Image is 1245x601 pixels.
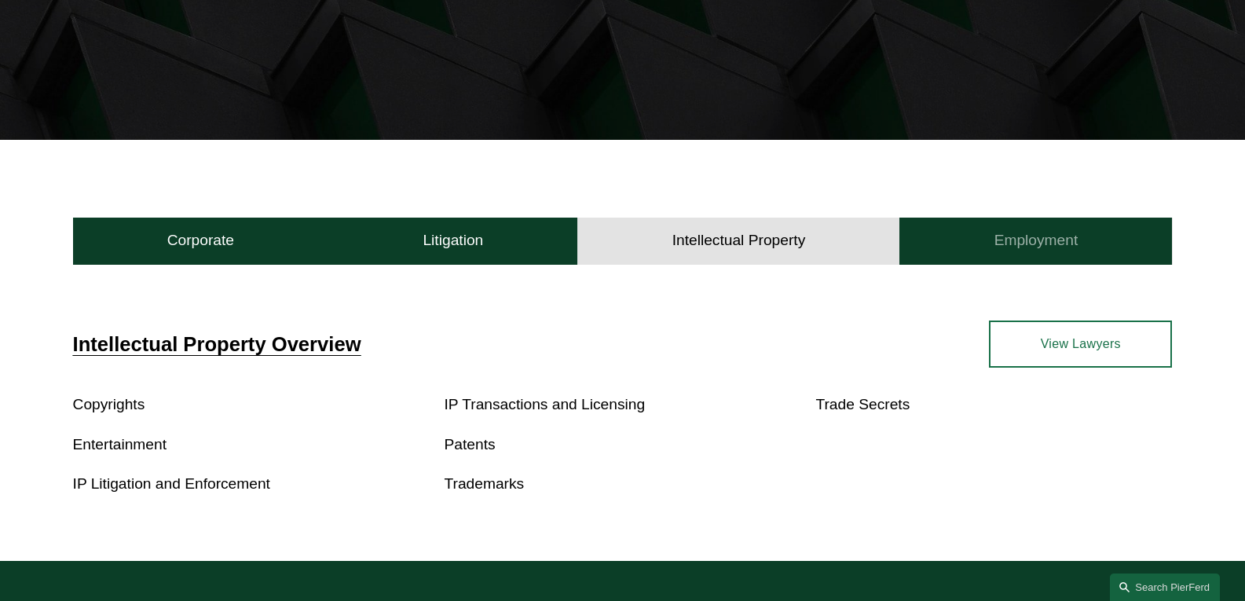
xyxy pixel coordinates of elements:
a: Patents [445,436,496,453]
a: Trademarks [445,475,525,492]
a: View Lawyers [989,321,1172,368]
a: Intellectual Property Overview [73,333,361,355]
a: Search this site [1110,574,1220,601]
a: Copyrights [73,396,145,412]
h4: Employment [994,231,1078,250]
h4: Litigation [423,231,483,250]
a: IP Litigation and Enforcement [73,475,270,492]
h4: Intellectual Property [672,231,806,250]
a: Trade Secrets [815,396,910,412]
a: Entertainment [73,436,167,453]
a: IP Transactions and Licensing [445,396,646,412]
h4: Corporate [167,231,234,250]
